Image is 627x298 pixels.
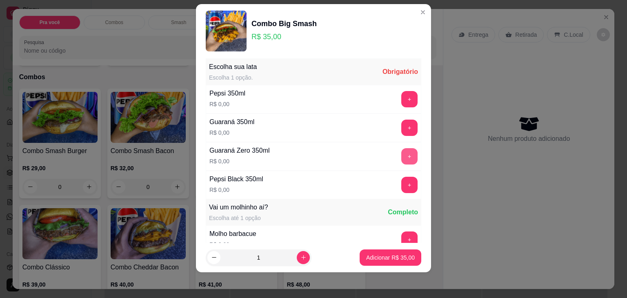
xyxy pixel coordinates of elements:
p: R$ 2,00 [209,240,256,249]
img: product-image [206,11,247,51]
p: R$ 35,00 [251,31,317,42]
div: Guaraná Zero 350ml [209,146,270,156]
p: Adicionar R$ 35,00 [366,254,415,262]
button: add [401,231,418,248]
div: Molho barbacue [209,229,256,239]
p: R$ 0,00 [209,186,263,194]
div: Pepsi 350ml [209,89,245,98]
p: R$ 0,00 [209,157,270,165]
button: add [401,148,418,165]
button: Close [416,6,429,19]
div: Pepsi Black 350ml [209,174,263,184]
button: decrease-product-quantity [207,251,220,264]
button: add [401,91,418,107]
button: add [401,120,418,136]
div: Guaraná 350ml [209,117,254,127]
div: Escolha até 1 opção [209,214,268,222]
div: Escolha sua lata [209,62,257,72]
p: R$ 0,00 [209,100,245,108]
button: increase-product-quantity [297,251,310,264]
button: Adicionar R$ 35,00 [360,249,421,266]
div: Vai um molhinho aí? [209,202,268,212]
div: Obrigatório [382,67,418,77]
div: Completo [388,207,418,217]
button: add [401,177,418,193]
div: Combo Big Smash [251,18,317,29]
p: R$ 0,00 [209,129,254,137]
div: Escolha 1 opção. [209,73,257,82]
